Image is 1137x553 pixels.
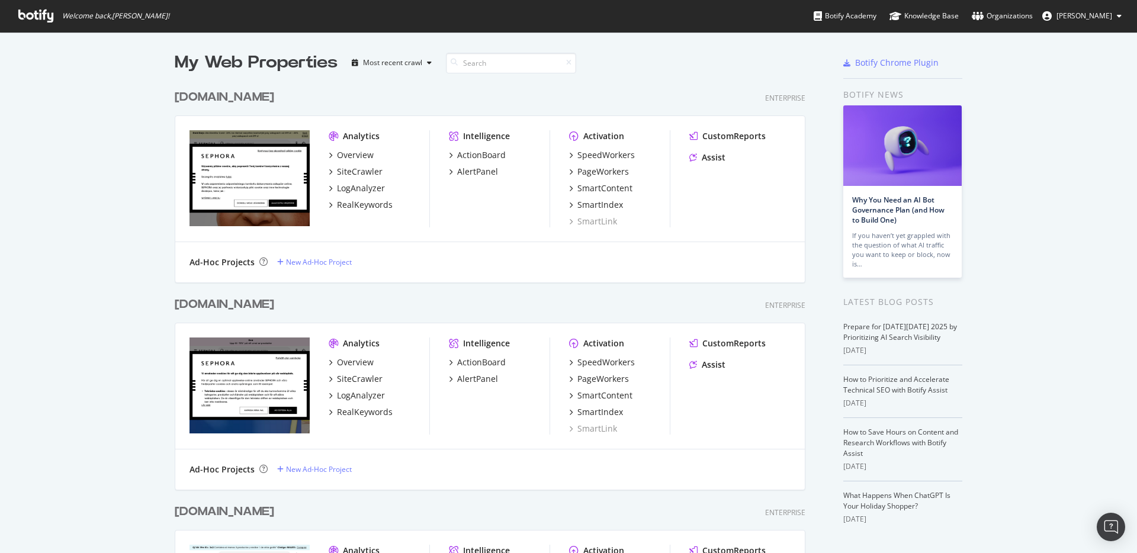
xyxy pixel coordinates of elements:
[175,503,274,520] div: [DOMAIN_NAME]
[337,373,383,385] div: SiteCrawler
[843,345,962,356] div: [DATE]
[457,166,498,178] div: AlertPanel
[343,337,380,349] div: Analytics
[329,182,385,194] a: LogAnalyzer
[463,337,510,349] div: Intelligence
[189,337,310,433] img: www.sephora.se
[569,216,617,227] a: SmartLink
[569,423,617,435] a: SmartLink
[449,149,506,161] a: ActionBoard
[175,89,279,106] a: [DOMAIN_NAME]
[337,199,393,211] div: RealKeywords
[286,257,352,267] div: New Ad-Hoc Project
[569,149,635,161] a: SpeedWorkers
[286,464,352,474] div: New Ad-Hoc Project
[189,464,255,475] div: Ad-Hoc Projects
[337,166,383,178] div: SiteCrawler
[843,57,939,69] a: Botify Chrome Plugin
[843,321,957,342] a: Prepare for [DATE][DATE] 2025 by Prioritizing AI Search Visibility
[765,300,805,310] div: Enterprise
[577,166,629,178] div: PageWorkers
[329,406,393,418] a: RealKeywords
[702,359,725,371] div: Assist
[1056,11,1112,21] span: emmanuel benmussa
[457,373,498,385] div: AlertPanel
[175,51,338,75] div: My Web Properties
[577,373,629,385] div: PageWorkers
[329,390,385,401] a: LogAnalyzer
[577,390,632,401] div: SmartContent
[577,356,635,368] div: SpeedWorkers
[843,105,962,186] img: Why You Need an AI Bot Governance Plan (and How to Build One)
[702,152,725,163] div: Assist
[449,166,498,178] a: AlertPanel
[457,149,506,161] div: ActionBoard
[62,11,169,21] span: Welcome back, [PERSON_NAME] !
[329,199,393,211] a: RealKeywords
[843,295,962,308] div: Latest Blog Posts
[577,182,632,194] div: SmartContent
[329,149,374,161] a: Overview
[843,490,950,511] a: What Happens When ChatGPT Is Your Holiday Shopper?
[1097,513,1125,541] div: Open Intercom Messenger
[689,130,766,142] a: CustomReports
[843,427,958,458] a: How to Save Hours on Content and Research Workflows with Botify Assist
[583,337,624,349] div: Activation
[577,149,635,161] div: SpeedWorkers
[175,503,279,520] a: [DOMAIN_NAME]
[337,390,385,401] div: LogAnalyzer
[569,182,632,194] a: SmartContent
[852,195,945,225] a: Why You Need an AI Bot Governance Plan (and How to Build One)
[765,507,805,517] div: Enterprise
[855,57,939,69] div: Botify Chrome Plugin
[569,356,635,368] a: SpeedWorkers
[175,89,274,106] div: [DOMAIN_NAME]
[689,359,725,371] a: Assist
[337,182,385,194] div: LogAnalyzer
[1033,7,1131,25] button: [PERSON_NAME]
[343,130,380,142] div: Analytics
[446,53,576,73] input: Search
[329,356,374,368] a: Overview
[457,356,506,368] div: ActionBoard
[702,337,766,349] div: CustomReports
[569,406,623,418] a: SmartIndex
[689,337,766,349] a: CustomReports
[852,231,953,269] div: If you haven’t yet grappled with the question of what AI traffic you want to keep or block, now is…
[843,514,962,525] div: [DATE]
[189,130,310,226] img: www.sephora.pl
[449,356,506,368] a: ActionBoard
[175,296,279,313] a: [DOMAIN_NAME]
[843,374,949,395] a: How to Prioritize and Accelerate Technical SEO with Botify Assist
[337,149,374,161] div: Overview
[337,356,374,368] div: Overview
[814,10,876,22] div: Botify Academy
[972,10,1033,22] div: Organizations
[277,257,352,267] a: New Ad-Hoc Project
[189,256,255,268] div: Ad-Hoc Projects
[329,166,383,178] a: SiteCrawler
[569,199,623,211] a: SmartIndex
[449,373,498,385] a: AlertPanel
[765,93,805,103] div: Enterprise
[337,406,393,418] div: RealKeywords
[689,152,725,163] a: Assist
[889,10,959,22] div: Knowledge Base
[363,59,422,66] div: Most recent crawl
[329,373,383,385] a: SiteCrawler
[702,130,766,142] div: CustomReports
[569,166,629,178] a: PageWorkers
[569,390,632,401] a: SmartContent
[277,464,352,474] a: New Ad-Hoc Project
[843,398,962,409] div: [DATE]
[347,53,436,72] button: Most recent crawl
[843,88,962,101] div: Botify news
[577,406,623,418] div: SmartIndex
[569,373,629,385] a: PageWorkers
[175,296,274,313] div: [DOMAIN_NAME]
[583,130,624,142] div: Activation
[463,130,510,142] div: Intelligence
[843,461,962,472] div: [DATE]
